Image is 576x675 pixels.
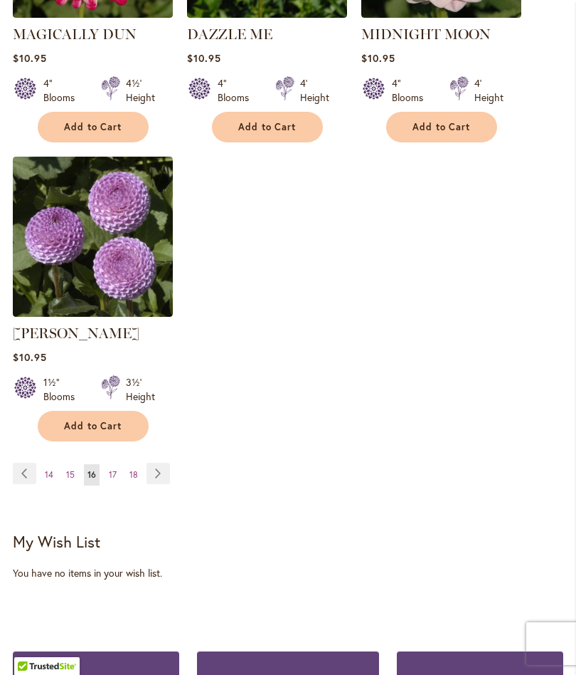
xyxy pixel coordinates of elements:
[13,350,47,364] span: $10.95
[43,375,84,404] div: 1½" Blooms
[392,76,432,105] div: 4" Blooms
[13,157,173,317] img: FRANK HOLMES
[361,26,491,43] a: MIDNIGHT MOON
[105,464,120,486] a: 17
[300,76,329,105] div: 4' Height
[11,624,50,664] iframe: Launch Accessibility Center
[386,112,497,142] button: Add to Cart
[13,566,563,580] div: You have no items in your wish list.
[63,464,78,486] a: 15
[13,7,173,21] a: MAGICALLY DUN
[13,325,139,342] a: [PERSON_NAME]
[218,76,258,105] div: 4" Blooms
[64,420,122,432] span: Add to Cart
[109,469,117,480] span: 17
[87,469,96,480] span: 16
[38,411,149,441] button: Add to Cart
[187,51,221,65] span: $10.95
[361,51,395,65] span: $10.95
[238,121,297,133] span: Add to Cart
[43,76,84,105] div: 4" Blooms
[474,76,503,105] div: 4' Height
[13,531,100,552] strong: My Wish List
[38,112,149,142] button: Add to Cart
[412,121,471,133] span: Add to Cart
[126,375,155,404] div: 3½' Height
[212,112,323,142] button: Add to Cart
[126,464,142,486] a: 18
[66,469,75,480] span: 15
[361,7,521,21] a: MIDNIGHT MOON
[64,121,122,133] span: Add to Cart
[13,51,47,65] span: $10.95
[187,26,272,43] a: DAZZLE ME
[41,464,57,486] a: 14
[13,306,173,320] a: FRANK HOLMES
[13,26,137,43] a: MAGICALLY DUN
[45,469,53,480] span: 14
[126,76,155,105] div: 4½' Height
[129,469,138,480] span: 18
[187,7,347,21] a: DAZZLE ME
